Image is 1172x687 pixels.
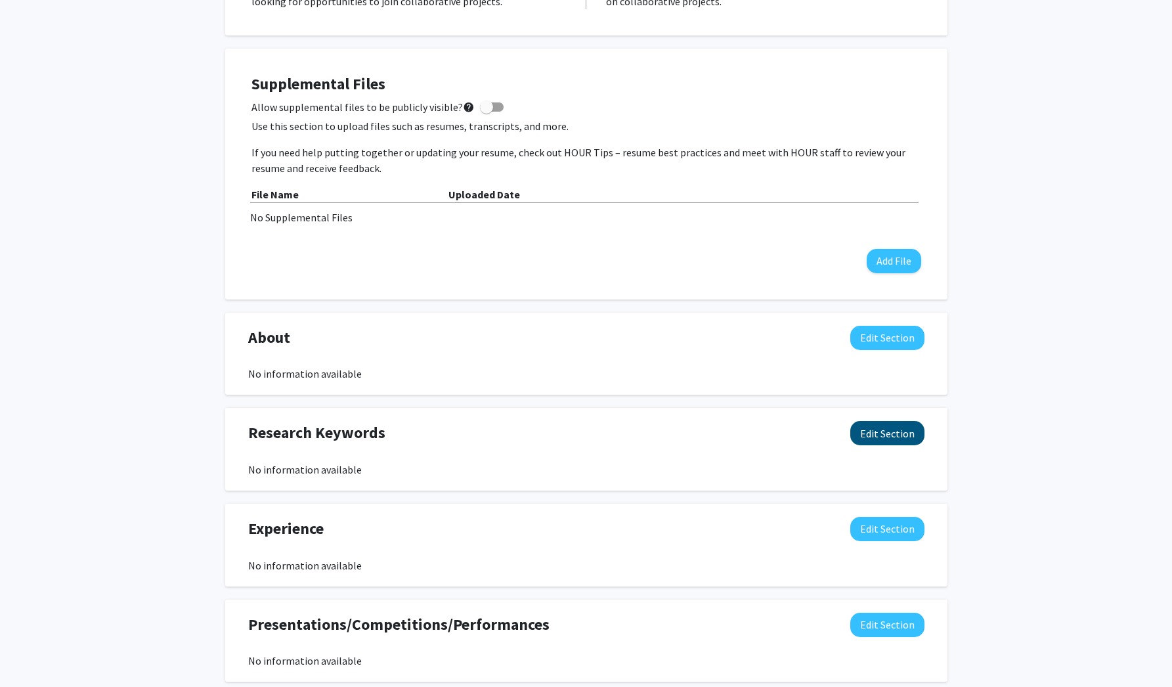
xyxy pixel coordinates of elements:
[251,99,475,115] span: Allow supplemental files to be publicly visible?
[251,118,921,134] p: Use this section to upload files such as resumes, transcripts, and more.
[248,613,550,636] span: Presentations/Competitions/Performances
[248,421,385,445] span: Research Keywords
[248,462,924,477] div: No information available
[248,517,324,541] span: Experience
[850,326,924,350] button: Edit About
[248,366,924,382] div: No information available
[850,421,924,445] button: Edit Research Keywords
[248,326,290,349] span: About
[867,249,921,273] button: Add File
[248,558,924,573] div: No information available
[251,144,921,176] p: If you need help putting together or updating your resume, check out HOUR Tips – resume best prac...
[448,188,520,201] b: Uploaded Date
[248,653,924,669] div: No information available
[10,628,56,677] iframe: Chat
[250,210,922,225] div: No Supplemental Files
[463,99,475,115] mat-icon: help
[251,188,299,201] b: File Name
[850,517,924,541] button: Edit Experience
[251,75,921,94] h4: Supplemental Files
[850,613,924,637] button: Edit Presentations/Competitions/Performances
